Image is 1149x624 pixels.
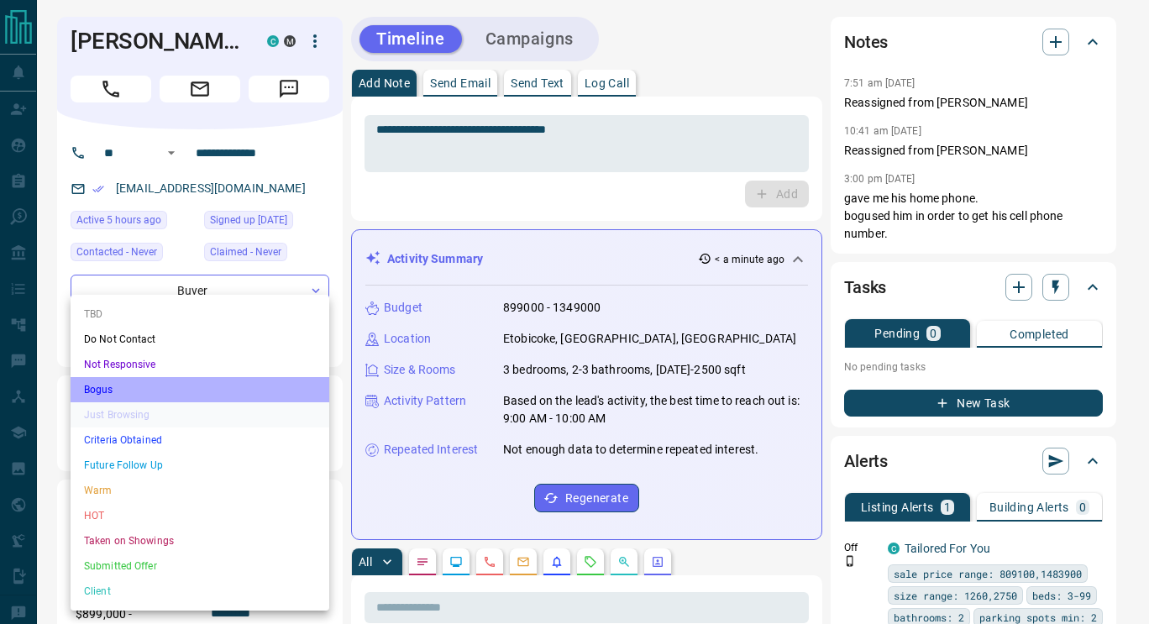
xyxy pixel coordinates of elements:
li: Taken on Showings [71,528,329,553]
li: Criteria Obtained [71,427,329,453]
li: Submitted Offer [71,553,329,579]
li: HOT [71,503,329,528]
li: Future Follow Up [71,453,329,478]
li: Not Responsive [71,352,329,377]
li: TBD [71,302,329,327]
li: Warm [71,478,329,503]
li: Bogus [71,377,329,402]
li: Do Not Contact [71,327,329,352]
li: Client [71,579,329,604]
